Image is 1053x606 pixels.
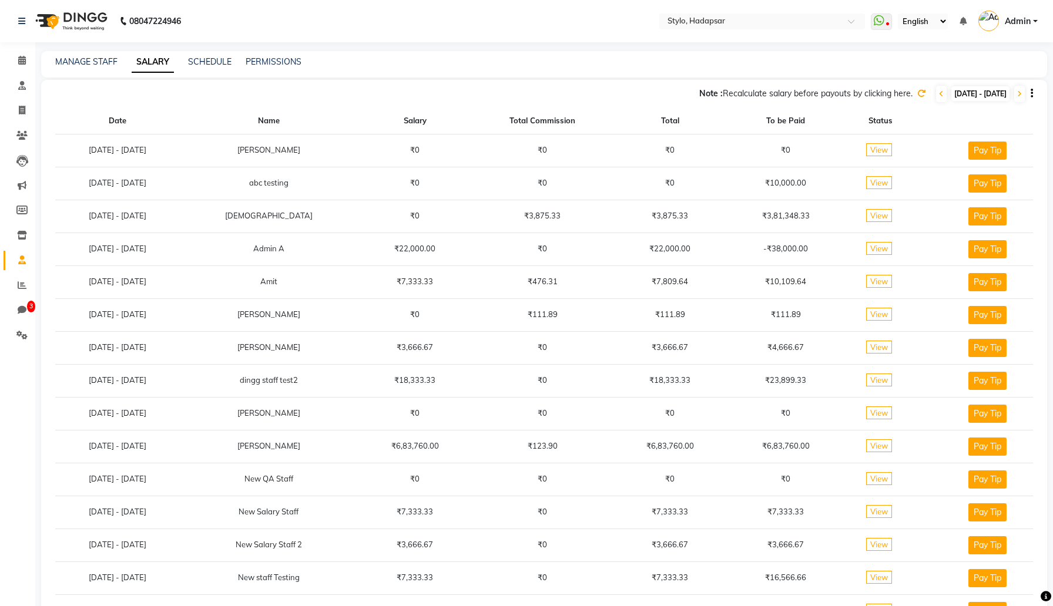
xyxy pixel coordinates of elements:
[1005,15,1031,28] span: Admin
[473,430,612,463] td: ₹123.90
[357,167,473,200] td: ₹0
[866,341,892,353] span: View
[728,265,844,298] td: ₹10,109.64
[4,301,32,320] a: 3
[55,561,180,594] td: [DATE] - [DATE]
[978,11,999,31] img: Admin
[357,364,473,397] td: ₹18,333.33
[180,364,357,397] td: dingg staff test2
[357,331,473,364] td: ₹3,666.67
[55,496,180,528] td: [DATE] - [DATE]
[55,364,180,397] td: [DATE] - [DATE]
[866,538,892,551] span: View
[699,88,723,99] span: Note :
[55,397,180,430] td: [DATE] - [DATE]
[55,298,180,331] td: [DATE] - [DATE]
[612,233,728,265] td: ₹22,000.00
[180,298,357,331] td: [PERSON_NAME]
[55,463,180,496] td: [DATE] - [DATE]
[866,275,892,288] span: View
[968,470,1007,489] button: Pay Tip
[866,472,892,485] span: View
[357,200,473,233] td: ₹0
[180,265,357,298] td: Amit
[55,233,180,265] td: [DATE] - [DATE]
[55,167,180,200] td: [DATE] - [DATE]
[728,298,844,331] td: ₹111.89
[728,364,844,397] td: ₹23,899.33
[180,167,357,200] td: abc testing
[357,463,473,496] td: ₹0
[968,207,1007,225] button: Pay Tip
[866,176,892,189] span: View
[180,233,357,265] td: Admin A
[844,108,917,134] th: Status
[473,200,612,233] td: ₹3,875.33
[968,240,1007,258] button: Pay Tip
[129,5,181,38] b: 08047224946
[473,233,612,265] td: ₹0
[612,364,728,397] td: ₹18,333.33
[612,134,728,167] td: ₹0
[473,364,612,397] td: ₹0
[132,52,174,73] a: SALARY
[473,528,612,561] td: ₹0
[612,298,728,331] td: ₹111.89
[180,108,357,134] th: Name
[612,331,728,364] td: ₹3,666.67
[612,265,728,298] td: ₹7,809.64
[188,56,232,67] a: SCHEDULE
[473,108,612,134] th: Total Commission
[968,339,1007,357] button: Pay Tip
[612,561,728,594] td: ₹7,333.33
[30,5,110,38] img: logo
[55,108,180,134] th: Date
[55,430,180,463] td: [DATE] - [DATE]
[866,439,892,452] span: View
[728,134,844,167] td: ₹0
[866,242,892,255] span: View
[612,200,728,233] td: ₹3,875.33
[699,87,913,100] div: Recalculate salary before payouts by clicking here.
[866,373,892,386] span: View
[180,528,357,561] td: New Salary Staff 2
[55,528,180,561] td: [DATE] - [DATE]
[728,430,844,463] td: ₹6,83,760.00
[612,397,728,430] td: ₹0
[180,134,357,167] td: [PERSON_NAME]
[180,200,357,233] td: [DEMOGRAPHIC_DATA]
[728,167,844,200] td: ₹10,000.00
[612,167,728,200] td: ₹0
[473,134,612,167] td: ₹0
[728,397,844,430] td: ₹0
[968,569,1007,587] button: Pay Tip
[357,265,473,298] td: ₹7,333.33
[357,134,473,167] td: ₹0
[180,430,357,463] td: [PERSON_NAME]
[357,561,473,594] td: ₹7,333.33
[968,405,1007,423] button: Pay Tip
[968,536,1007,554] button: Pay Tip
[473,463,612,496] td: ₹0
[728,561,844,594] td: ₹16,566.66
[180,397,357,430] td: [PERSON_NAME]
[866,505,892,518] span: View
[246,56,301,67] a: PERMISSIONS
[866,406,892,419] span: View
[27,301,35,312] span: 3
[968,142,1007,160] button: Pay Tip
[728,331,844,364] td: ₹4,666.67
[55,265,180,298] td: [DATE] - [DATE]
[728,496,844,528] td: ₹7,333.33
[357,496,473,528] td: ₹7,333.33
[968,174,1007,193] button: Pay Tip
[180,331,357,364] td: [PERSON_NAME]
[357,298,473,331] td: ₹0
[473,265,612,298] td: ₹476.31
[968,273,1007,291] button: Pay Tip
[866,308,892,321] span: View
[968,372,1007,390] button: Pay Tip
[612,496,728,528] td: ₹7,333.33
[728,528,844,561] td: ₹3,666.67
[180,561,357,594] td: New staff Testing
